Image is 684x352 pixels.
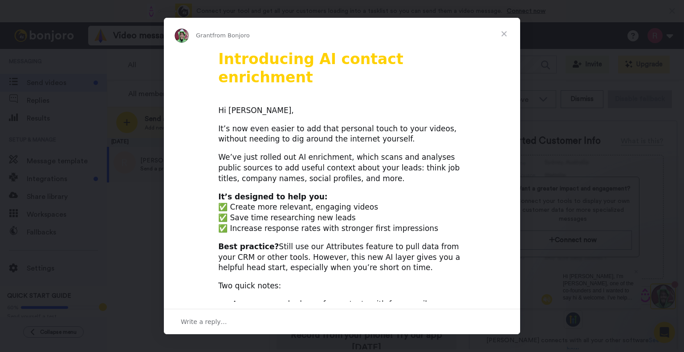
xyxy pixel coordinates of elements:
div: We’ve just rolled out AI enrichment, which scans and analyses public sources to add useful contex... [218,152,466,184]
div: Still use our Attributes feature to pull data from your CRM or other tools. However, this new AI ... [218,242,466,273]
img: mute-white.svg [28,28,39,39]
b: Introducing AI contact enrichment [218,50,403,86]
div: It’s now even easier to add that personal touch to your videos, without needing to dig around the... [218,124,466,145]
div: ✅ Create more relevant, engaging videos ✅ Save time researching new leads ✅ Increase response rat... [218,192,466,234]
b: It’s designed to help you: [218,192,327,201]
b: Best practice? [218,242,279,251]
img: Profile image for Grant [175,28,189,43]
div: Open conversation and reply [164,309,520,334]
span: Close [488,18,520,50]
span: Write a reply… [181,316,227,328]
li: Accuracy may be lower for contacts with free email addresses (like Gmail/Yahoo). [232,299,466,320]
span: from Bonjoro [212,32,250,39]
div: Two quick notes: [218,281,466,291]
img: 3183ab3e-59ed-45f6-af1c-10226f767056-1659068401.jpg [1,2,25,26]
span: Grant [196,32,212,39]
span: Hi [PERSON_NAME], I'm [PERSON_NAME], one of the co-founders and I wanted to say hi & welcome. I'v... [50,8,121,85]
div: Hi [PERSON_NAME], [218,105,466,116]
